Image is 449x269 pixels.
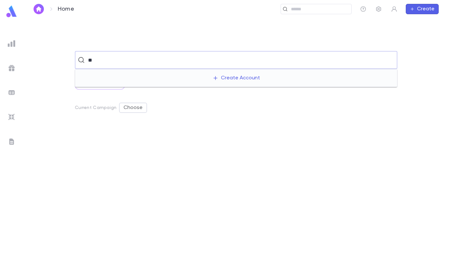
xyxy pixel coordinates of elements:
img: logo [5,5,18,18]
img: campaigns_grey.99e729a5f7ee94e3726e6486bddda8f1.svg [8,64,15,72]
img: batches_grey.339ca447c9d9533ef1741baa751efc33.svg [8,89,15,96]
button: Choose [119,103,147,113]
img: imports_grey.530a8a0e642e233f2baf0ef88e8c9fcb.svg [8,113,15,121]
img: letters_grey.7941b92b52307dd3b8a917253454ce1c.svg [8,138,15,145]
p: Current Campaign [75,105,116,110]
button: Create Account [207,72,265,84]
button: Create [406,4,439,14]
img: reports_grey.c525e4749d1bce6a11f5fe2a8de1b229.svg [8,40,15,47]
p: Home [58,5,74,13]
img: home_white.a664292cf8c1dea59945f0da9f25487c.svg [35,6,43,12]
